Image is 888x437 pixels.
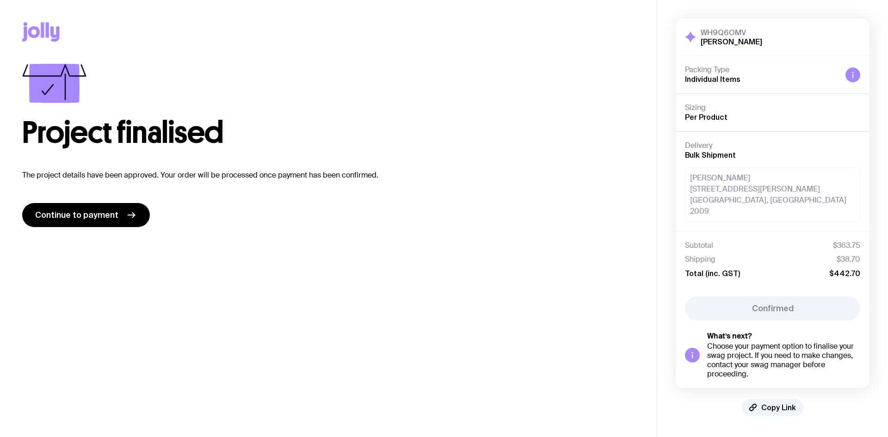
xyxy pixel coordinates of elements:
span: Individual Items [685,75,740,83]
button: Copy Link [742,399,803,416]
h5: What’s next? [707,332,860,341]
h2: [PERSON_NAME] [701,37,762,46]
h4: Sizing [685,103,860,112]
h3: WH9Q6OMV [701,28,762,37]
h4: Packing Type [685,65,838,74]
span: $442.70 [829,269,860,278]
button: Confirmed [685,296,860,320]
span: Per Product [685,113,728,121]
span: Total (inc. GST) [685,269,740,278]
span: $363.75 [833,241,860,250]
div: Choose your payment option to finalise your swag project. If you need to make changes, contact yo... [707,342,860,379]
div: [PERSON_NAME] [STREET_ADDRESS][PERSON_NAME] [GEOGRAPHIC_DATA], [GEOGRAPHIC_DATA] 2009 [685,167,860,222]
span: Shipping [685,255,715,264]
span: $38.70 [837,255,860,264]
span: Continue to payment [35,209,118,221]
span: Copy Link [761,403,796,412]
span: Bulk Shipment [685,151,736,159]
h4: Delivery [685,141,860,150]
span: Subtotal [685,241,713,250]
a: Continue to payment [22,203,150,227]
p: The project details have been approved. Your order will be processed once payment has been confir... [22,170,635,181]
h1: Project finalised [22,118,635,148]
